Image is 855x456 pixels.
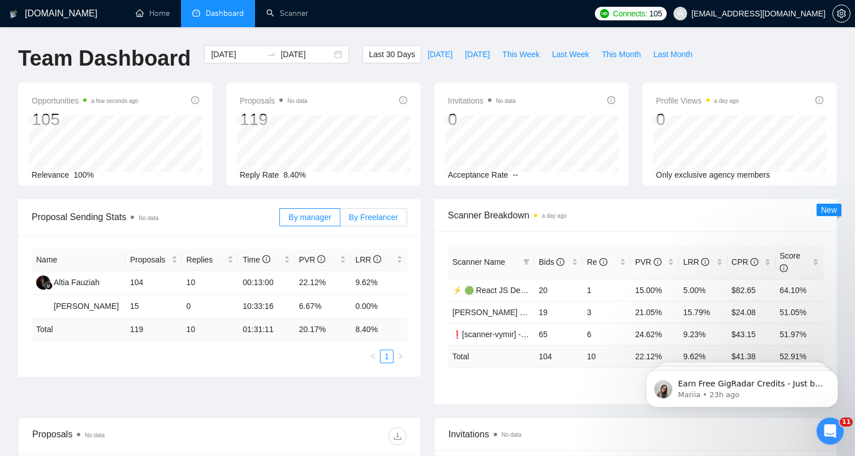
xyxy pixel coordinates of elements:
td: 52.91 % [775,345,823,367]
button: right [394,350,407,363]
td: 20.17 % [295,319,351,341]
span: info-circle [701,258,709,266]
iframe: Intercom live chat [817,418,844,445]
td: 10 [182,319,239,341]
div: 0 [656,109,739,130]
span: setting [833,9,850,18]
li: 1 [380,350,394,363]
a: ⚡ 🟢 React JS Developer (t) - short 24/03 [452,286,603,295]
td: 104 [126,271,182,295]
td: 0.00% [351,295,407,319]
td: 9.62 % [679,345,727,367]
td: 0 [182,295,239,319]
td: Total [32,319,126,341]
button: Last Month [647,45,698,63]
div: Altia Fauziah [54,276,100,289]
td: 8.40 % [351,319,407,341]
span: 100% [74,170,94,179]
button: Last Week [546,45,595,63]
span: filter [521,253,532,270]
span: PVR [299,255,326,264]
span: info-circle [399,96,407,104]
td: 119 [126,319,182,341]
span: No data [287,98,307,104]
time: a few seconds ago [91,98,138,104]
button: setting [832,5,850,23]
td: 21.05% [631,301,679,323]
span: to [267,50,276,59]
a: 1 [381,350,393,363]
td: 104 [534,345,582,367]
a: setting [832,9,850,18]
td: $43.15 [727,323,775,345]
span: Bids [539,257,564,266]
button: This Month [595,45,647,63]
td: $24.08 [727,301,775,323]
span: download [389,432,406,441]
a: ❗[scanner-vymir] - react.js [452,330,549,339]
div: 105 [32,109,139,130]
span: info-circle [750,258,758,266]
a: homeHome [136,8,170,18]
div: Proposals [32,427,219,445]
span: Invitations [448,427,823,441]
span: Acceptance Rate [448,170,508,179]
span: No data [85,432,105,438]
img: upwork-logo.png [600,9,609,18]
button: download [388,427,407,445]
time: a day ago [542,213,567,219]
td: $ 41.38 [727,345,775,367]
span: This Week [502,48,539,61]
span: 8.40% [283,170,306,179]
span: Profile Views [656,94,739,107]
span: LRR [683,257,709,266]
span: filter [523,259,530,265]
span: Scanner Breakdown [448,208,823,222]
span: Proposals [130,253,169,266]
td: 24.62% [631,323,679,345]
td: 15.79% [679,301,727,323]
span: Last 30 Days [369,48,415,61]
span: user [676,10,684,18]
td: 15.00% [631,279,679,301]
span: Replies [187,253,226,266]
td: 1 [582,279,631,301]
span: info-circle [780,264,788,272]
span: By manager [288,213,331,222]
th: Proposals [126,249,182,271]
img: logo [10,5,18,23]
button: left [366,350,380,363]
td: 19 [534,301,582,323]
span: This Month [602,48,641,61]
button: [DATE] [459,45,496,63]
span: -- [513,170,518,179]
iframe: Intercom notifications message [629,346,855,425]
td: 9.62% [351,271,407,295]
span: left [370,353,377,360]
div: 119 [240,109,307,130]
a: searchScanner [266,8,308,18]
span: [DATE] [465,48,490,61]
td: 10 [582,345,631,367]
td: 10 [182,271,239,295]
a: [PERSON_NAME] ❗[scanner-vymir] - react.js [452,308,616,317]
td: 5.00% [679,279,727,301]
td: 22.12% [295,271,351,295]
span: 11 [840,418,853,427]
span: Time [243,255,270,264]
div: [PERSON_NAME] [54,300,119,312]
span: dashboard [192,9,200,17]
span: Reply Rate [240,170,279,179]
button: Last 30 Days [362,45,421,63]
span: Last Week [552,48,589,61]
span: New [821,205,837,214]
td: 51.05% [775,301,823,323]
img: gigradar-bm.png [45,282,53,290]
span: Invitations [448,94,516,107]
span: info-circle [191,96,199,104]
span: Only exclusive agency members [656,170,770,179]
img: SL [36,299,50,313]
td: 22.12 % [631,345,679,367]
td: 3 [582,301,631,323]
